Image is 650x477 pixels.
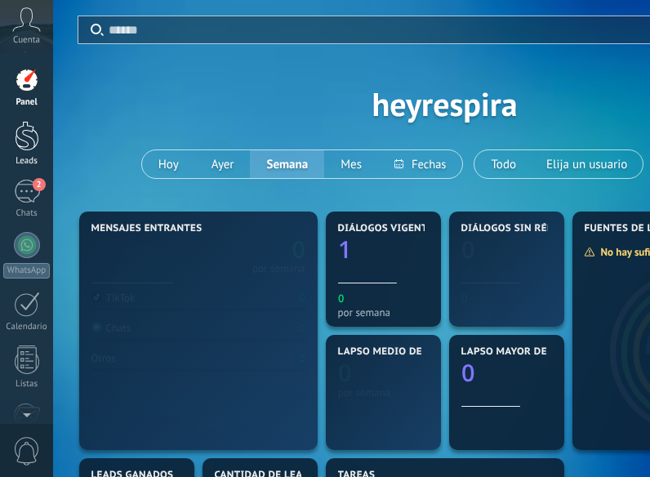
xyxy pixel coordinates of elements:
div: WhatsApp [3,263,50,279]
a: 0 [198,234,305,265]
div: Leads [3,156,51,167]
div: por semana [338,306,429,319]
div: 0 [299,291,305,305]
button: Mes [324,150,378,178]
span: Diálogos sin réplica [461,223,577,234]
button: Semana [250,150,324,178]
span: Mensajes entrantes [91,223,203,234]
img: Chats [91,322,102,332]
text: 0 [292,234,305,265]
div: Chats [3,208,51,219]
div: por semana [461,306,552,319]
div: Otros [91,351,116,365]
text: 0 [461,291,467,305]
div: Panel [3,97,51,108]
span: Cuenta [13,35,40,46]
button: Fechas [378,150,462,178]
div: por semana [252,265,305,273]
span: 2 [33,178,46,191]
text: 1 [338,234,352,265]
div: Chats [91,321,131,335]
span: Diálogos vigentes [338,223,440,234]
img: TikTok [91,292,102,302]
button: Hoy [142,150,195,178]
div: 0 [299,321,305,335]
text: 0 [338,291,344,305]
div: Listas [3,379,51,390]
button: Elija un usuario [532,150,643,178]
div: por semana [338,386,429,399]
div: TikTok [91,291,136,305]
div: 0 [299,351,305,365]
button: Todo [474,150,532,178]
span: Lapso mayor de réplica [461,346,591,358]
text: 0 [461,234,475,265]
text: 0 [461,357,475,389]
div: Calendario [3,322,51,332]
button: Ayer [195,150,251,178]
span: Elija un usuario [543,154,630,176]
text: 0 [338,357,352,389]
span: Lapso medio de réplica [338,346,467,358]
